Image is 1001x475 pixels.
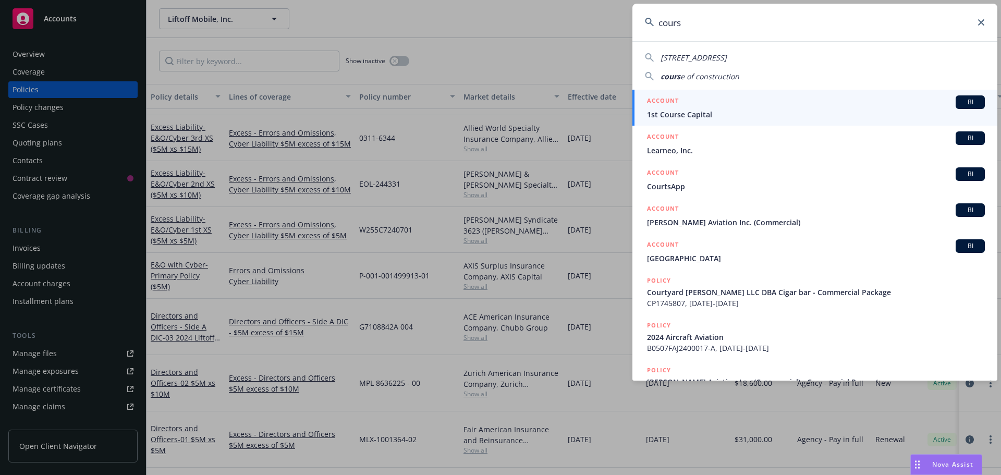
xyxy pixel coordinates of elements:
[632,162,997,198] a: ACCOUNTBICourtsApp
[960,133,981,143] span: BI
[647,145,985,156] span: Learneo, Inc.
[910,454,982,475] button: Nova Assist
[647,275,671,286] h5: POLICY
[647,320,671,331] h5: POLICY
[960,98,981,107] span: BI
[960,169,981,179] span: BI
[661,71,680,81] span: cours
[960,241,981,251] span: BI
[680,71,739,81] span: e of construction
[632,314,997,359] a: POLICY2024 Aircraft AviationB0507FAJ2400017-A, [DATE]-[DATE]
[632,270,997,314] a: POLICYCourtyard [PERSON_NAME] LLC DBA Cigar bar - Commercial PackageCP1745807, [DATE]-[DATE]
[647,167,679,180] h5: ACCOUNT
[647,131,679,144] h5: ACCOUNT
[647,365,671,375] h5: POLICY
[632,90,997,126] a: ACCOUNTBI1st Course Capital
[647,109,985,120] span: 1st Course Capital
[632,198,997,234] a: ACCOUNTBI[PERSON_NAME] Aviation Inc. (Commercial)
[632,234,997,270] a: ACCOUNTBI[GEOGRAPHIC_DATA]
[911,455,924,474] div: Drag to move
[647,298,985,309] span: CP1745807, [DATE]-[DATE]
[647,95,679,108] h5: ACCOUNT
[647,239,679,252] h5: ACCOUNT
[647,253,985,264] span: [GEOGRAPHIC_DATA]
[647,203,679,216] h5: ACCOUNT
[647,287,985,298] span: Courtyard [PERSON_NAME] LLC DBA Cigar bar - Commercial Package
[632,359,997,404] a: POLICY[PERSON_NAME] Aviation Inc. (Commercial) - Commercial Property
[661,53,727,63] span: [STREET_ADDRESS]
[632,126,997,162] a: ACCOUNTBILearneo, Inc.
[647,332,985,343] span: 2024 Aircraft Aviation
[647,376,985,387] span: [PERSON_NAME] Aviation Inc. (Commercial) - Commercial Property
[632,4,997,41] input: Search...
[647,343,985,354] span: B0507FAJ2400017-A, [DATE]-[DATE]
[932,460,973,469] span: Nova Assist
[960,205,981,215] span: BI
[647,181,985,192] span: CourtsApp
[647,217,985,228] span: [PERSON_NAME] Aviation Inc. (Commercial)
